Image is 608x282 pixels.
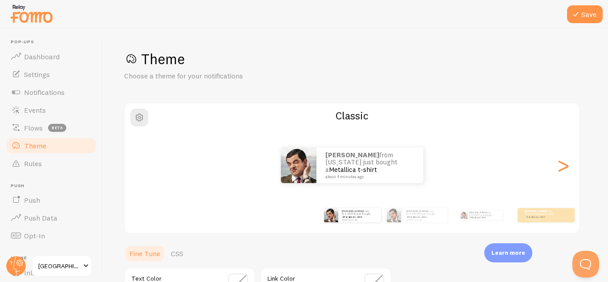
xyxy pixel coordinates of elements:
a: Metallica t-shirt [470,216,485,219]
strong: [PERSON_NAME] [406,209,428,213]
img: Fomo [387,208,401,222]
small: about 4 minutes ago [525,219,559,221]
small: about 4 minutes ago [325,175,412,179]
span: [GEOGRAPHIC_DATA] [38,261,81,271]
a: Push [5,191,97,209]
img: Fomo [460,212,467,219]
a: Events [5,101,97,119]
p: from [US_STATE] just bought a [525,209,560,221]
a: Metallica t-shirt [329,165,377,174]
p: from [US_STATE] just bought a [325,151,414,179]
span: Pop-ups [11,39,97,45]
a: Metallica t-shirt [343,215,362,219]
a: Push Data [5,209,97,227]
span: Push [11,183,97,189]
h2: Classic [125,109,579,123]
span: Flows [24,123,43,132]
span: Push [24,196,40,204]
span: Push Data [24,213,57,222]
p: Choose a theme for your notifications [124,71,338,81]
img: Fomo [281,147,316,183]
p: from [US_STATE] just bought a [342,209,377,221]
a: Theme [5,137,97,155]
a: Settings [5,65,97,83]
span: Events [24,106,46,114]
a: Fine Tune [124,245,166,262]
img: Fomo [324,208,338,222]
a: [GEOGRAPHIC_DATA] [32,255,92,277]
a: Metallica t-shirt [408,215,427,219]
span: beta [48,124,66,132]
span: Rules [24,159,42,168]
span: Dashboard [24,52,60,61]
span: Theme [24,141,46,150]
strong: [PERSON_NAME] [342,209,363,213]
h1: Theme [124,50,587,68]
a: Dashboard [5,48,97,65]
span: Opt-In [24,231,45,240]
small: about 4 minutes ago [342,219,377,221]
p: from [US_STATE] just bought a [406,209,444,221]
a: CSS [166,245,189,262]
strong: [PERSON_NAME] [325,151,379,159]
strong: [PERSON_NAME] [469,211,487,214]
div: Learn more [484,243,532,262]
a: Notifications [5,83,97,101]
span: Notifications [24,88,65,97]
a: Opt-In [5,227,97,245]
span: Settings [24,70,50,79]
p: Learn more [491,249,525,257]
a: Flows beta [5,119,97,137]
a: Rules [5,155,97,172]
div: Next slide [558,133,568,197]
img: fomo-relay-logo-orange.svg [9,2,54,25]
small: about 4 minutes ago [406,219,443,221]
p: from [US_STATE] just bought a [469,210,499,220]
iframe: Help Scout Beacon - Open [572,251,599,278]
strong: [PERSON_NAME] [525,209,546,213]
a: Metallica t-shirt [526,215,545,219]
